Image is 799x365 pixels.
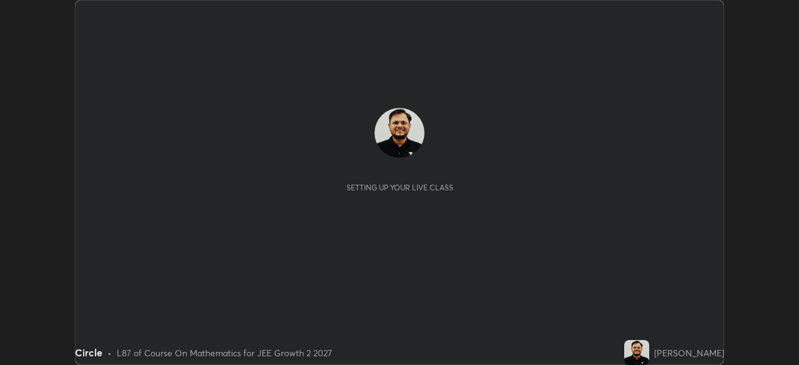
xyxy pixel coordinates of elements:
[654,346,724,359] div: [PERSON_NAME]
[346,183,453,192] div: Setting up your live class
[624,340,649,365] img: 73d70f05cd564e35b158daee22f98a87.jpg
[107,346,112,359] div: •
[117,346,332,359] div: L87 of Course On Mathematics for JEE Growth 2 2027
[75,345,102,360] div: Circle
[375,108,424,158] img: 73d70f05cd564e35b158daee22f98a87.jpg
